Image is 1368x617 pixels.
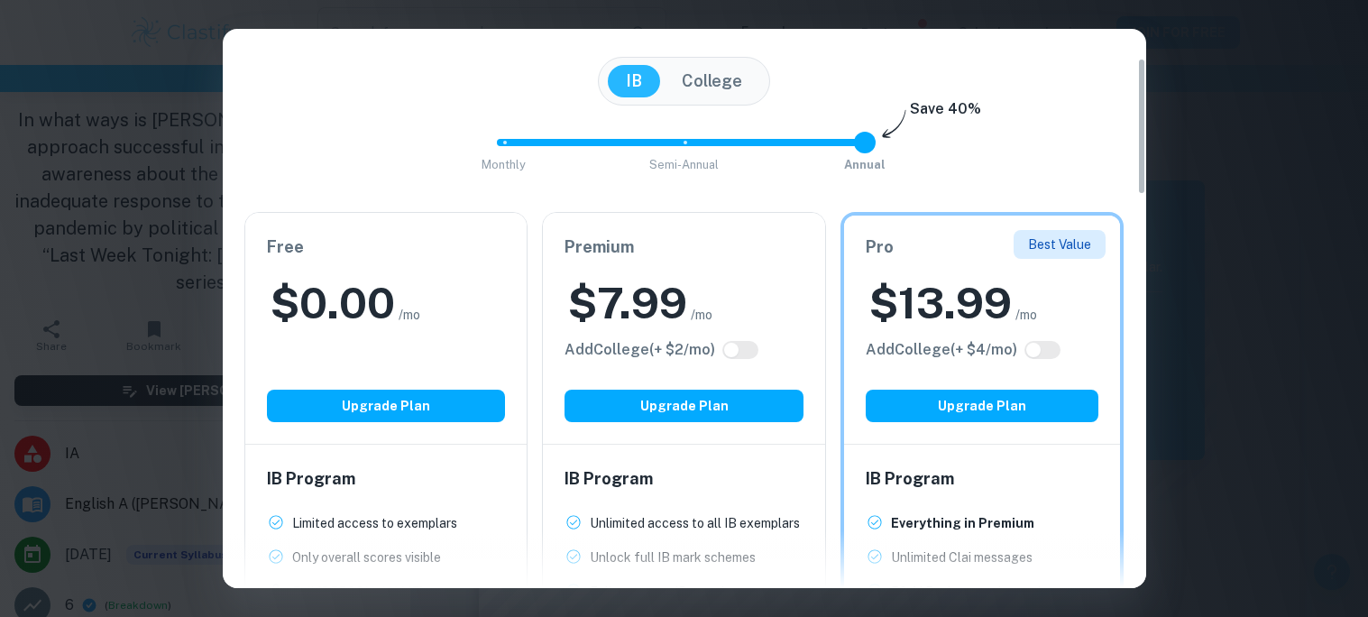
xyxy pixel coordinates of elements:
[565,390,803,422] button: Upgrade Plan
[910,98,981,129] h6: Save 40%
[1028,235,1091,254] p: Best Value
[568,274,687,332] h2: $ 7.99
[271,274,395,332] h2: $ 0.00
[844,158,886,171] span: Annual
[267,235,506,260] h6: Free
[1015,305,1037,325] span: /mo
[866,390,1099,422] button: Upgrade Plan
[664,65,760,97] button: College
[691,305,712,325] span: /mo
[482,158,526,171] span: Monthly
[649,158,719,171] span: Semi-Annual
[882,109,906,140] img: subscription-arrow.svg
[565,235,803,260] h6: Premium
[267,390,506,422] button: Upgrade Plan
[891,513,1034,533] p: Everything in Premium
[399,305,420,325] span: /mo
[866,235,1099,260] h6: Pro
[866,466,1099,492] h6: IB Program
[292,513,457,533] p: Limited access to exemplars
[869,274,1012,332] h2: $ 13.99
[608,65,660,97] button: IB
[866,339,1017,361] h6: Click to see all the additional College features.
[565,466,803,492] h6: IB Program
[590,513,800,533] p: Unlimited access to all IB exemplars
[267,466,506,492] h6: IB Program
[565,339,715,361] h6: Click to see all the additional College features.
